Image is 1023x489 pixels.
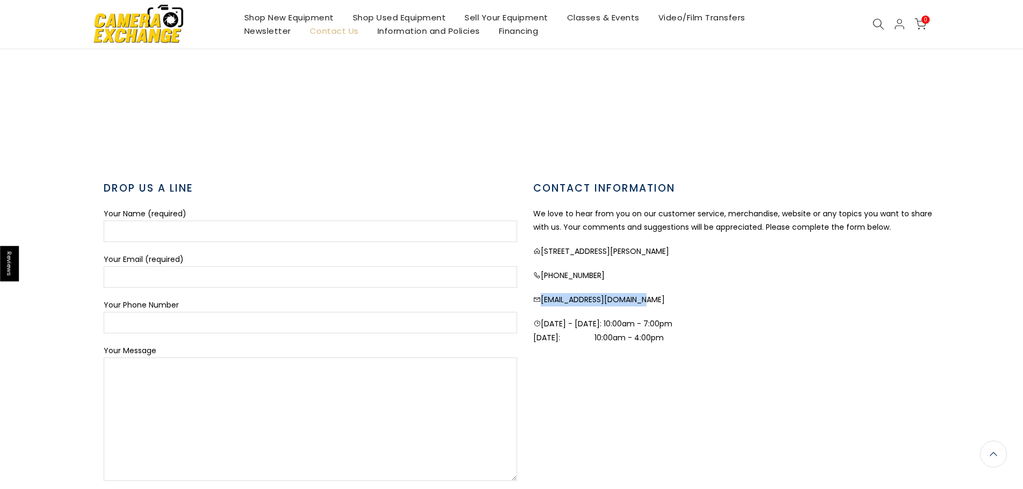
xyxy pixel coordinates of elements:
p: We love to hear from you on our customer service, merchandise, website or any topics you want to ... [533,207,947,234]
a: Classes & Events [557,11,649,24]
a: Shop Used Equipment [343,11,455,24]
a: Shop New Equipment [235,11,343,24]
label: Your Message [104,345,156,356]
a: Information and Policies [368,24,489,38]
a: Newsletter [235,24,300,38]
a: Back to the top [980,441,1007,468]
label: Your Name (required) [104,208,186,219]
h3: CONTACT INFORMATION [533,181,947,196]
a: 0 [915,18,926,30]
p: [STREET_ADDRESS][PERSON_NAME] [533,245,947,258]
p: [PHONE_NUMBER] [533,269,947,282]
p: [EMAIL_ADDRESS][DOMAIN_NAME] [533,293,947,306]
a: Sell Your Equipment [455,11,558,24]
a: Video/Film Transfers [649,11,754,24]
span: 0 [922,16,930,24]
label: Your Phone Number [104,300,179,310]
h3: DROP US A LINE [104,181,517,196]
label: Your Email (required) [104,254,184,265]
a: Contact Us [300,24,368,38]
a: Financing [489,24,548,38]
